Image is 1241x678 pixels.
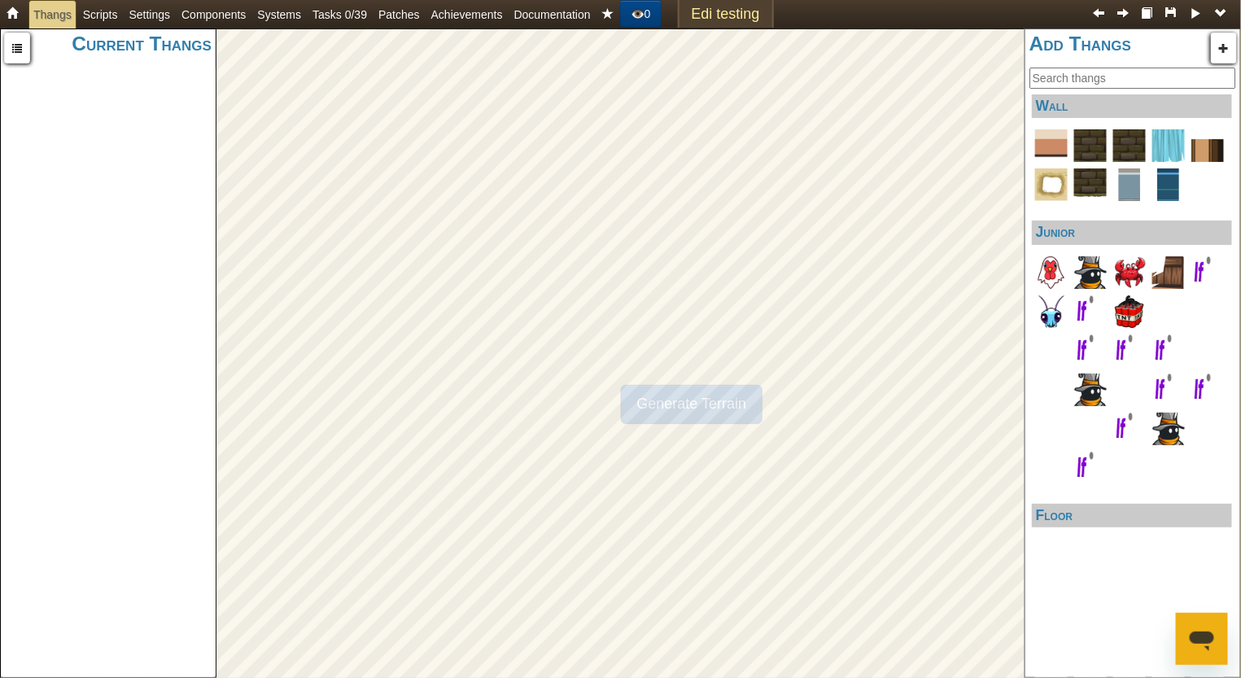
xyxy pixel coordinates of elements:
h3: Current Thangs [5,33,212,55]
span: 0 [645,7,651,20]
h4: Junior [1032,221,1232,244]
span: 👁️ [631,7,645,20]
div: Double click to configure a thang [1,66,216,677]
h4: Floor [1032,504,1232,527]
h4: Wall [1032,94,1232,118]
iframe: Button to launch messaging window [1176,613,1228,665]
span: Patches [378,8,420,21]
input: Search thangs [1029,68,1236,89]
h3: Add Thangs [1029,33,1236,55]
span: Edi testing [692,6,760,22]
